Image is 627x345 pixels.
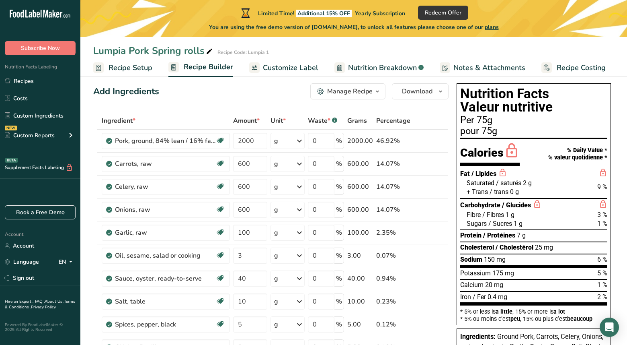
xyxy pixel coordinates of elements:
[484,256,506,263] span: 150 mg
[93,59,152,77] a: Recipe Setup
[376,205,410,215] div: 14.07%
[347,274,373,283] div: 40.00
[115,251,215,260] div: Oil, sesame, salad or cooking
[460,126,607,136] div: pour 75g
[485,281,503,289] span: 20 mg
[548,147,607,161] div: % Daily Value * % valeur quotidienne *
[102,116,135,126] span: Ingredient
[517,231,526,239] span: 7 g
[274,251,278,260] div: g
[209,23,499,31] span: You are using the free demo version of [DOMAIN_NAME], to unlock all features please choose one of...
[460,143,520,166] div: Calories
[597,256,607,263] span: 6 %
[483,231,515,239] span: / Protéines
[93,43,214,58] div: Lumpia Pork Spring rolls
[460,116,607,125] div: Per 75g
[376,159,410,169] div: 14.07%
[392,83,449,99] button: Download
[263,62,318,73] span: Customize Label
[376,320,410,329] div: 0.12%
[31,304,56,310] a: Privacy Policy
[557,62,606,73] span: Recipe Costing
[488,220,512,227] span: / Sucres
[460,316,607,322] div: * 5% ou moins c’est , 15% ou plus c’est
[597,269,607,277] span: 5 %
[21,44,60,52] span: Subscribe Now
[490,188,508,196] span: / trans
[514,220,522,227] span: 1 g
[334,59,424,77] a: Nutrition Breakdown
[488,293,507,301] span: 0.4 mg
[541,59,606,77] a: Recipe Costing
[402,87,432,96] span: Download
[376,228,410,238] div: 2.35%
[425,8,461,17] span: Redeem Offer
[274,159,278,169] div: g
[168,58,233,77] a: Recipe Builder
[485,23,499,31] span: plans
[600,318,619,337] div: Open Intercom Messenger
[274,205,278,215] div: g
[115,274,215,283] div: Sauce, oyster, ready-to-serve
[296,10,352,17] span: Additional 15% OFF
[115,205,215,215] div: Onions, raw
[93,85,159,98] div: Add Ingredients
[347,182,373,192] div: 600.00
[310,83,385,99] button: Manage Recipe
[347,116,367,126] span: Grams
[233,116,260,126] span: Amount
[482,211,504,219] span: / Fibres
[467,179,494,187] span: Saturated
[115,320,215,329] div: Spices, pepper, black
[460,87,607,114] h1: Nutrition Facts Valeur nutritive
[460,333,496,341] span: Ingredients:
[510,188,519,196] span: 0 g
[347,320,373,329] div: 5.00
[249,59,318,77] a: Customize Label
[460,201,500,209] span: Carbohydrate
[535,244,553,251] span: 25 mg
[506,211,514,219] span: 1 g
[597,293,607,301] span: 2 %
[473,293,486,301] span: / Fer
[502,201,531,209] span: / Glucides
[460,244,494,251] span: Cholesterol
[376,297,410,306] div: 0.23%
[5,205,76,219] a: Book a Free Demo
[115,182,215,192] div: Celery, raw
[109,62,152,73] span: Recipe Setup
[274,182,278,192] div: g
[496,179,521,187] span: / saturés
[440,59,525,77] a: Notes & Attachments
[460,170,470,178] span: Fat
[327,87,373,96] div: Manage Recipe
[460,231,482,239] span: Protein
[523,179,532,187] span: 2 g
[418,6,468,20] button: Redeem Offer
[274,320,278,329] div: g
[471,170,496,178] span: / Lipides
[274,228,278,238] div: g
[115,297,215,306] div: Salt, table
[5,41,76,55] button: Subscribe Now
[467,211,481,219] span: Fibre
[597,211,607,219] span: 3 %
[217,49,269,56] div: Recipe Code: Lumpia 1
[460,256,482,263] span: Sodium
[460,281,484,289] span: Calcium
[597,183,607,191] span: 9 %
[274,297,278,306] div: g
[597,220,607,227] span: 1 %
[347,205,373,215] div: 600.00
[496,308,512,315] span: a little
[347,136,373,146] div: 2000.00
[355,10,405,17] span: Yearly Subscription
[347,251,373,260] div: 3.00
[553,308,565,315] span: a lot
[5,158,18,163] div: BETA
[376,116,410,126] span: Percentage
[348,62,417,73] span: Nutrition Breakdown
[460,293,471,301] span: Iron
[115,159,215,169] div: Carrots, raw
[460,306,607,322] section: * 5% or less is , 15% or more is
